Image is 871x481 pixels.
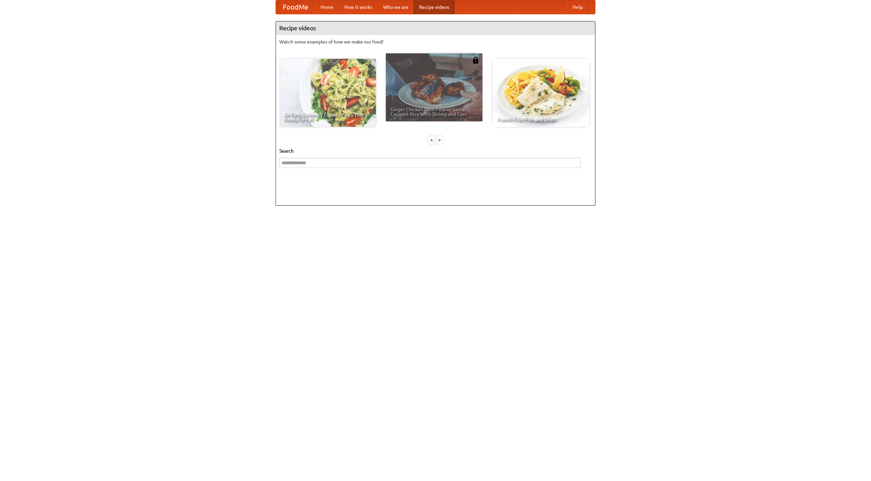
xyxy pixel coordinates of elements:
[276,21,595,35] h4: Recipe videos
[276,0,315,14] a: FoodMe
[437,136,443,144] div: »
[493,59,589,127] a: French Fries Fish and Chips
[414,0,455,14] a: Recipe videos
[279,38,592,45] p: Watch some examples of how we make our food!
[279,59,376,127] a: An Easy, Summery Tomato Pasta That's Ready for Fall
[315,0,339,14] a: Home
[339,0,378,14] a: How it works
[497,117,585,122] span: French Fries Fish and Chips
[567,0,588,14] a: Help
[428,136,434,144] div: «
[284,113,371,122] span: An Easy, Summery Tomato Pasta That's Ready for Fall
[472,57,479,64] img: 483408.png
[279,148,592,154] h5: Search
[378,0,414,14] a: Who we are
